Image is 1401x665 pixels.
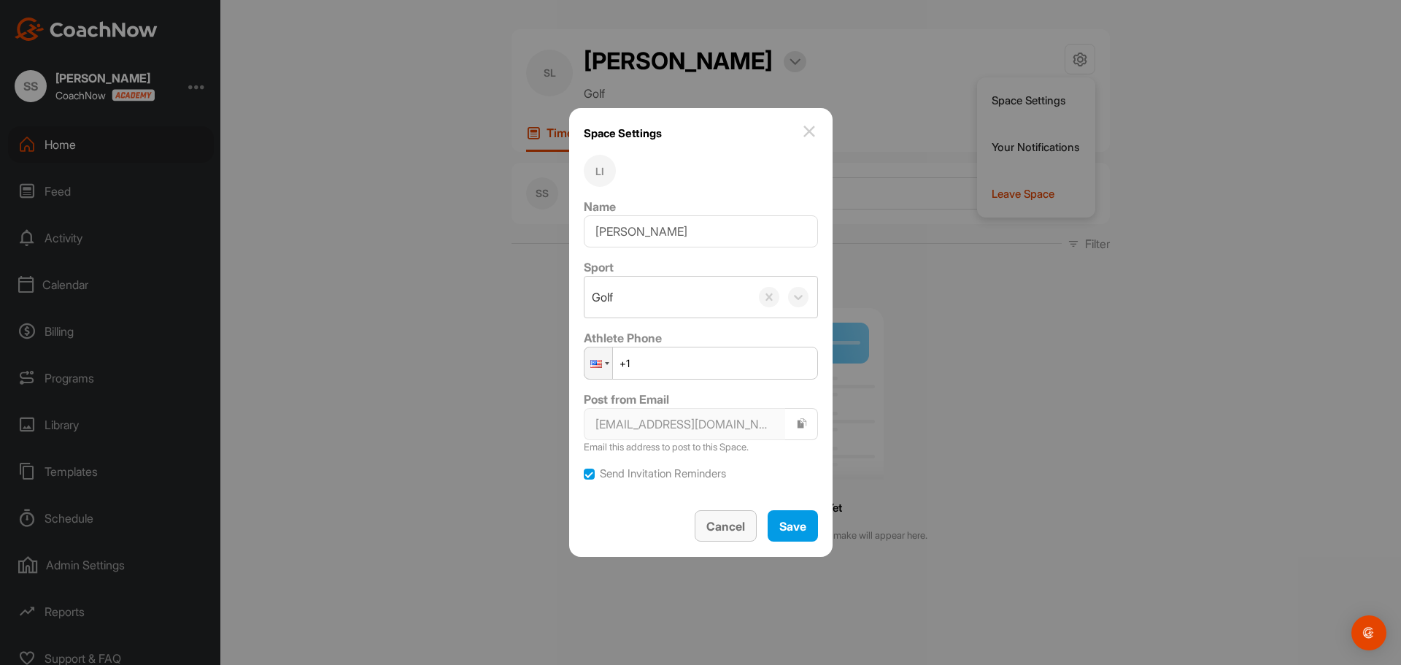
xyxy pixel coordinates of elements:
span: Cancel [706,519,745,534]
p: Email this address to post to this Space. [584,440,818,455]
span: Save [779,519,806,534]
button: Cancel [695,510,757,542]
div: United States: + 1 [584,347,612,379]
label: Send Invitation Reminders [600,466,726,483]
label: Name [584,199,616,214]
div: Golf [592,288,613,306]
h1: Space Settings [584,123,662,144]
button: Save [768,510,818,542]
input: 1 (702) 123-4567 [584,347,818,380]
label: Athlete Phone [584,331,662,345]
div: LI [584,155,616,187]
div: Open Intercom Messenger [1351,615,1386,650]
label: Sport [584,260,614,274]
img: close [800,123,818,140]
label: Post from Email [584,392,669,407]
